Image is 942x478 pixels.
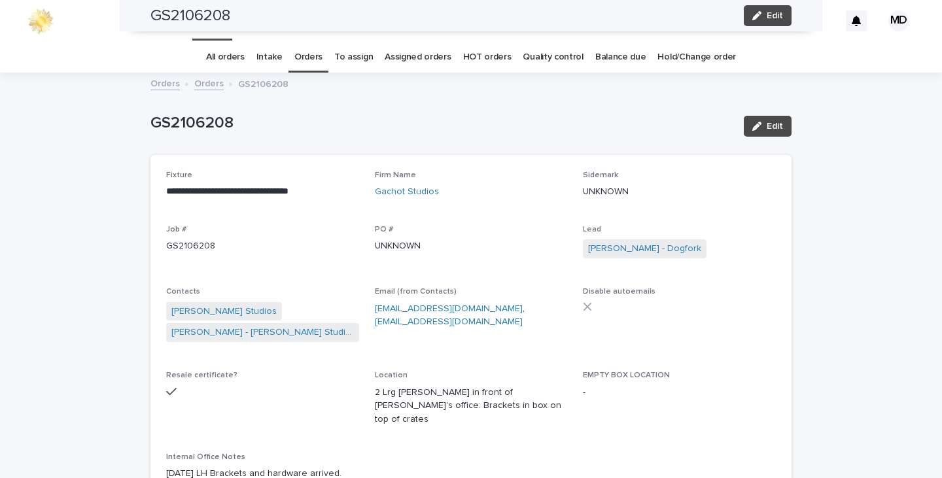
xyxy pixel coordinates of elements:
[588,242,701,256] a: [PERSON_NAME] - Dogfork
[375,185,439,199] a: Gachot Studios
[26,8,55,34] img: 0ffKfDbyRa2Iv8hnaAqg
[583,226,601,233] span: Lead
[375,171,416,179] span: Firm Name
[375,302,568,330] p: ,
[238,76,288,90] p: GS2106208
[166,239,359,253] p: GS2106208
[523,42,583,73] a: Quality control
[171,305,277,318] a: [PERSON_NAME] Studios
[375,239,568,253] p: UNKNOWN
[206,42,245,73] a: All orders
[166,371,237,379] span: Resale certificate?
[657,42,736,73] a: Hold/Change order
[583,185,776,199] p: UNKNOWN
[583,386,776,400] p: -
[888,10,909,31] div: MD
[166,288,200,296] span: Contacts
[463,42,512,73] a: HOT orders
[166,226,186,233] span: Job #
[375,288,457,296] span: Email (from Contacts)
[583,371,670,379] span: EMPTY BOX LOCATION
[583,171,618,179] span: Sidemark
[375,304,523,313] a: [EMAIL_ADDRESS][DOMAIN_NAME]
[595,42,646,73] a: Balance due
[583,288,655,296] span: Disable autoemails
[334,42,373,73] a: To assign
[375,317,523,326] a: [EMAIL_ADDRESS][DOMAIN_NAME]
[375,226,393,233] span: PO #
[150,75,180,90] a: Orders
[294,42,323,73] a: Orders
[171,326,354,339] a: [PERSON_NAME] - [PERSON_NAME] Studios
[166,453,245,461] span: Internal Office Notes
[744,116,792,137] button: Edit
[375,386,568,426] p: 2 Lrg [PERSON_NAME] in front of [PERSON_NAME]'s office: Brackets in box on top of crates
[767,122,783,131] span: Edit
[194,75,224,90] a: Orders
[150,114,733,133] p: GS2106208
[385,42,451,73] a: Assigned orders
[375,371,408,379] span: Location
[256,42,283,73] a: Intake
[166,171,192,179] span: Fixture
